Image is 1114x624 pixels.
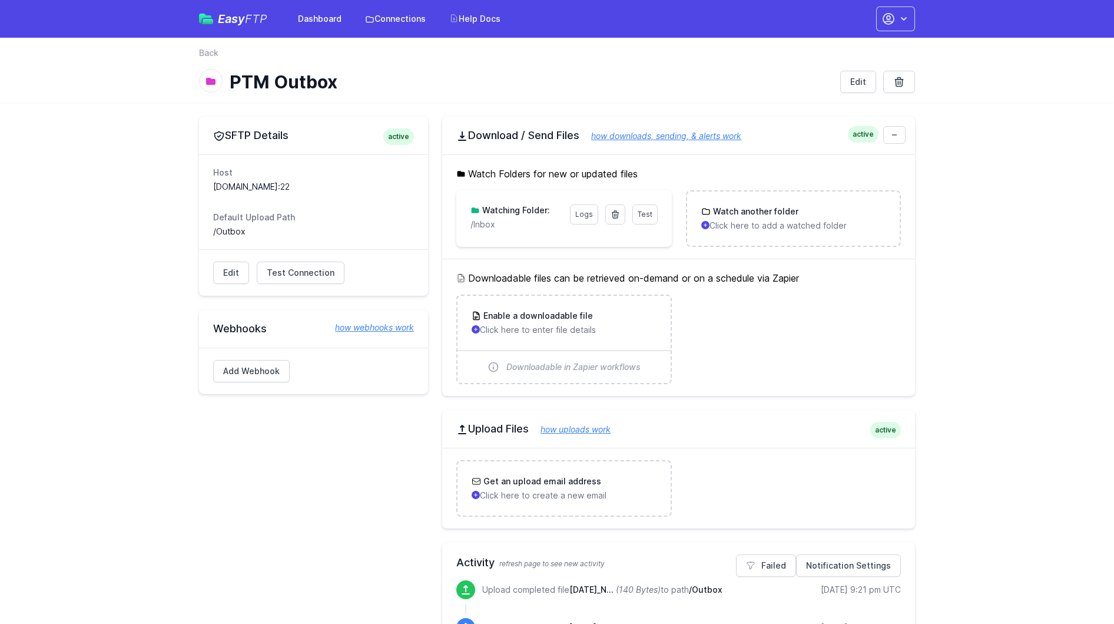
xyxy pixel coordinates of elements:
[701,220,886,232] p: Click here to add a watched folder
[383,128,414,145] span: active
[213,181,414,193] dd: [DOMAIN_NAME]:22
[456,271,901,285] h5: Downloadable files can be retrieved on-demand or on a schedule via Zapier
[480,204,550,216] h3: Watching Folder:
[848,126,878,143] span: active
[470,219,562,230] p: /Inbox
[442,8,508,29] a: Help Docs
[199,47,915,66] nav: Breadcrumb
[456,554,901,571] h2: Activity
[638,210,652,219] span: Test
[291,8,349,29] a: Dashboard
[230,71,831,93] h1: PTM Outbox
[257,262,344,284] a: Test Connection
[796,554,901,577] a: Notification Settings
[456,167,901,181] h5: Watch Folders for new or updated files
[456,128,901,143] h2: Download / Send Files
[569,585,614,595] span: 09-09-2025_NYSEG_42497164148_PTM Solar.txt
[457,461,670,516] a: Get an upload email address Click here to create a new email
[579,131,741,141] a: how downloads, sending, & alerts work
[481,310,593,322] h3: Enable a downloadable file
[499,559,605,568] span: refresh page to see new activity
[457,296,670,383] a: Enable a downloadable file Click here to enter file details Downloadable in Zapier workflows
[821,584,901,596] div: [DATE] 9:21 pm UTC
[218,13,267,25] span: Easy
[616,585,661,595] i: (140 Bytes)
[213,212,414,223] dt: Default Upload Path
[213,322,414,336] h2: Webhooks
[213,360,290,382] a: Add Webhook
[456,422,901,436] h2: Upload Files
[482,584,722,596] p: Upload completed file to path
[358,8,433,29] a: Connections
[481,476,601,487] h3: Get an upload email address
[213,262,249,284] a: Edit
[213,128,414,143] h2: SFTP Details
[506,361,641,373] span: Downloadable in Zapier workflows
[245,12,267,26] span: FTP
[870,422,901,438] span: active
[529,424,611,434] a: how uploads work
[840,71,876,93] a: Edit
[632,204,658,224] a: Test
[736,554,796,577] a: Failed
[570,204,598,224] a: Logs
[199,14,213,24] img: easyftp_logo.png
[199,13,267,25] a: EasyFTP
[199,47,218,59] a: Back
[323,322,414,334] a: how webhooks work
[472,324,656,336] p: Click here to enter file details
[213,167,414,179] dt: Host
[687,192,900,246] a: Watch another folder Click here to add a watched folder
[472,490,656,501] p: Click here to create a new email
[213,226,414,237] dd: /Outbox
[267,267,334,279] span: Test Connection
[689,585,722,595] span: /Outbox
[711,206,798,217] h3: Watch another folder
